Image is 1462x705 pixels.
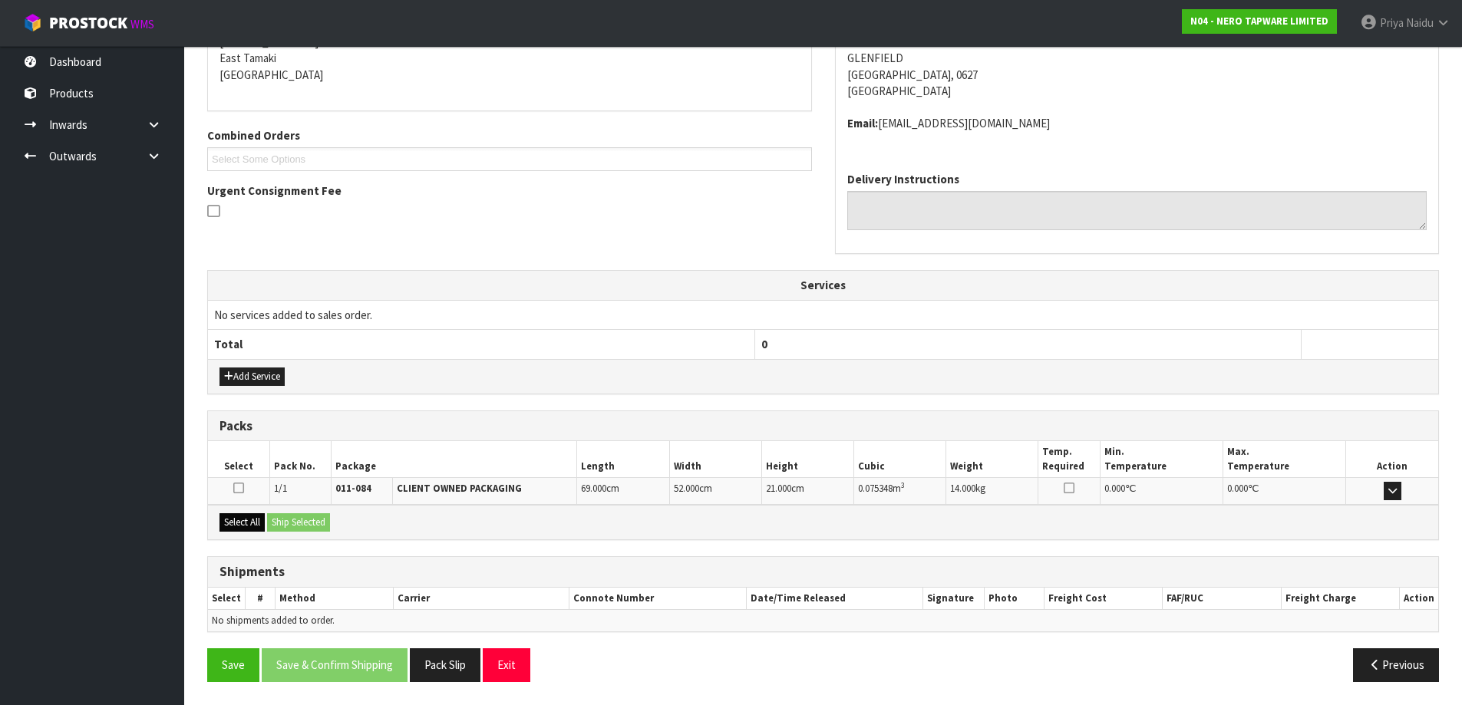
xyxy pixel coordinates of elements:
[985,588,1045,610] th: Photo
[219,419,1427,433] h3: Packs
[208,300,1438,329] td: No services added to sales order.
[901,480,905,490] sup: 3
[219,513,265,532] button: Select All
[207,648,259,681] button: Save
[946,478,1038,505] td: kg
[946,441,1038,477] th: Weight
[1346,441,1438,477] th: Action
[1223,478,1345,505] td: ℃
[761,478,853,505] td: cm
[581,482,606,495] span: 69.000
[669,478,761,505] td: cm
[1163,588,1281,610] th: FAF/RUC
[569,588,746,610] th: Connote Number
[847,115,1427,131] address: [EMAIL_ADDRESS][DOMAIN_NAME]
[49,13,127,33] span: ProStock
[207,183,342,199] label: Urgent Consignment Fee
[577,478,669,505] td: cm
[335,482,371,495] strong: 011-084
[331,441,577,477] th: Package
[219,17,800,83] address: [STREET_ADDRESS] East Tamaki [GEOGRAPHIC_DATA]
[766,482,791,495] span: 21.000
[761,441,853,477] th: Height
[208,588,246,610] th: Select
[274,482,287,495] span: 1/1
[1406,15,1434,30] span: Naidu
[1104,482,1125,495] span: 0.000
[1399,588,1438,610] th: Action
[208,330,754,359] th: Total
[262,648,408,681] button: Save & Confirm Shipping
[394,588,569,610] th: Carrier
[207,127,300,143] label: Combined Orders
[219,367,285,386] button: Add Service
[275,588,393,610] th: Method
[208,441,269,477] th: Select
[1100,441,1223,477] th: Min. Temperature
[761,337,767,351] span: 0
[746,588,923,610] th: Date/Time Released
[854,441,946,477] th: Cubic
[847,116,878,130] strong: email
[267,513,330,532] button: Ship Selected
[674,482,699,495] span: 52.000
[1038,441,1100,477] th: Temp. Required
[208,609,1438,631] td: No shipments added to order.
[1100,478,1223,505] td: ℃
[1182,9,1337,34] a: N04 - NERO TAPWARE LIMITED
[847,17,1427,99] address: 18D LINK DRIVE GLENFIELD [GEOGRAPHIC_DATA], 0627 [GEOGRAPHIC_DATA]
[23,13,42,32] img: cube-alt.png
[669,441,761,477] th: Width
[847,171,959,187] label: Delivery Instructions
[577,441,669,477] th: Length
[950,482,975,495] span: 14.000
[1281,588,1399,610] th: Freight Charge
[854,478,946,505] td: m
[410,648,480,681] button: Pack Slip
[858,482,893,495] span: 0.075348
[1380,15,1404,30] span: Priya
[1227,482,1248,495] span: 0.000
[483,648,530,681] button: Exit
[219,565,1427,579] h3: Shipments
[130,17,154,31] small: WMS
[269,441,331,477] th: Pack No.
[208,271,1438,300] th: Services
[1223,441,1345,477] th: Max. Temperature
[397,482,522,495] strong: CLIENT OWNED PACKAGING
[1353,648,1439,681] button: Previous
[923,588,985,610] th: Signature
[1045,588,1163,610] th: Freight Cost
[246,588,276,610] th: #
[1190,15,1328,28] strong: N04 - NERO TAPWARE LIMITED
